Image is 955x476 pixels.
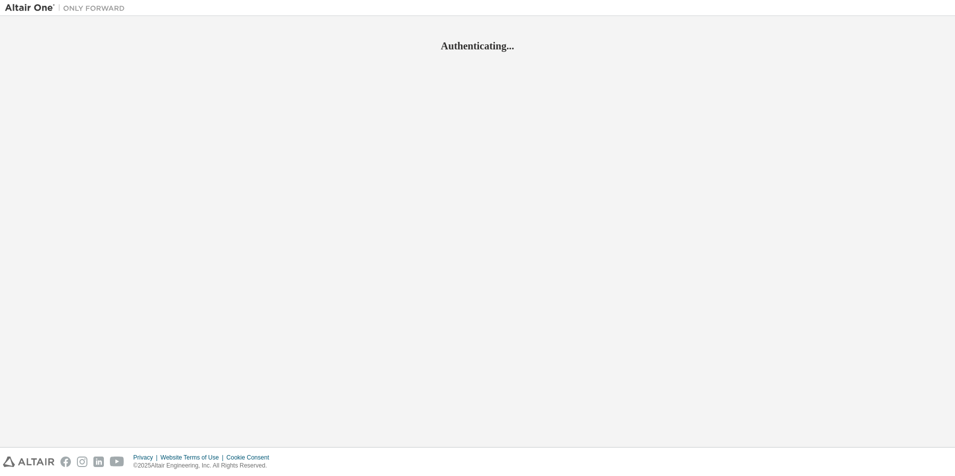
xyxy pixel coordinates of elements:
[60,457,71,467] img: facebook.svg
[133,462,275,470] p: © 2025 Altair Engineering, Inc. All Rights Reserved.
[5,3,130,13] img: Altair One
[3,457,54,467] img: altair_logo.svg
[77,457,87,467] img: instagram.svg
[5,39,950,52] h2: Authenticating...
[226,454,275,462] div: Cookie Consent
[93,457,104,467] img: linkedin.svg
[133,454,160,462] div: Privacy
[160,454,226,462] div: Website Terms of Use
[110,457,124,467] img: youtube.svg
